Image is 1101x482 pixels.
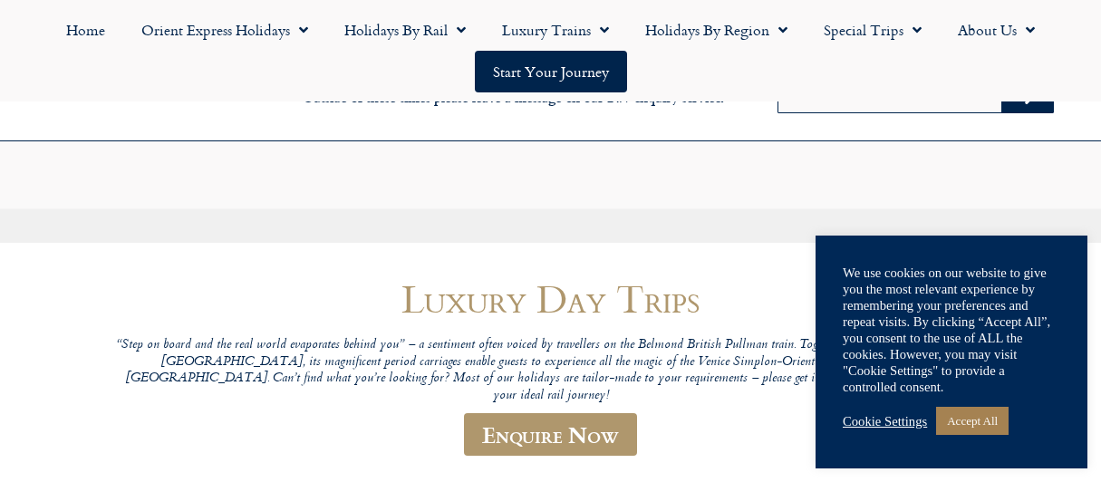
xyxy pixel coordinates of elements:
a: Special Trips [806,9,940,51]
a: Accept All [936,407,1009,435]
a: Start your Journey [475,51,627,92]
p: “Step on board and the real world evaporates behind you” – a sentiment often voiced by travellers... [116,337,986,405]
a: Home [48,9,123,51]
a: Enquire Now [464,413,637,456]
a: Cookie Settings [843,413,927,429]
a: Holidays by Region [627,9,806,51]
a: Luxury Trains [484,9,627,51]
a: Orient Express Holidays [123,9,326,51]
h1: Luxury Day Trips [116,277,986,320]
a: About Us [940,9,1053,51]
nav: Menu [9,9,1092,92]
a: Holidays by Rail [326,9,484,51]
div: We use cookies on our website to give you the most relevant experience by remembering your prefer... [843,265,1060,395]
